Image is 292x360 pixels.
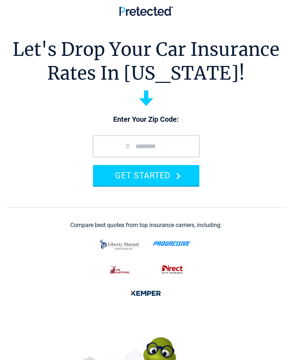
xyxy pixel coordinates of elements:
[70,222,222,228] div: Compare best quotes from top insurance carriers, including:
[93,165,199,186] button: GET STARTED
[153,241,191,246] img: progressive
[106,262,134,277] img: thehartford
[93,135,199,157] input: zip code
[158,262,187,277] img: direct
[119,6,173,16] img: Pretected Logo
[98,236,142,253] img: liberty
[13,38,279,85] h1: Let's Drop Your Car Insurance Rates In [US_STATE]!
[127,286,165,301] img: kemper
[86,115,207,125] p: Enter Your Zip Code:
